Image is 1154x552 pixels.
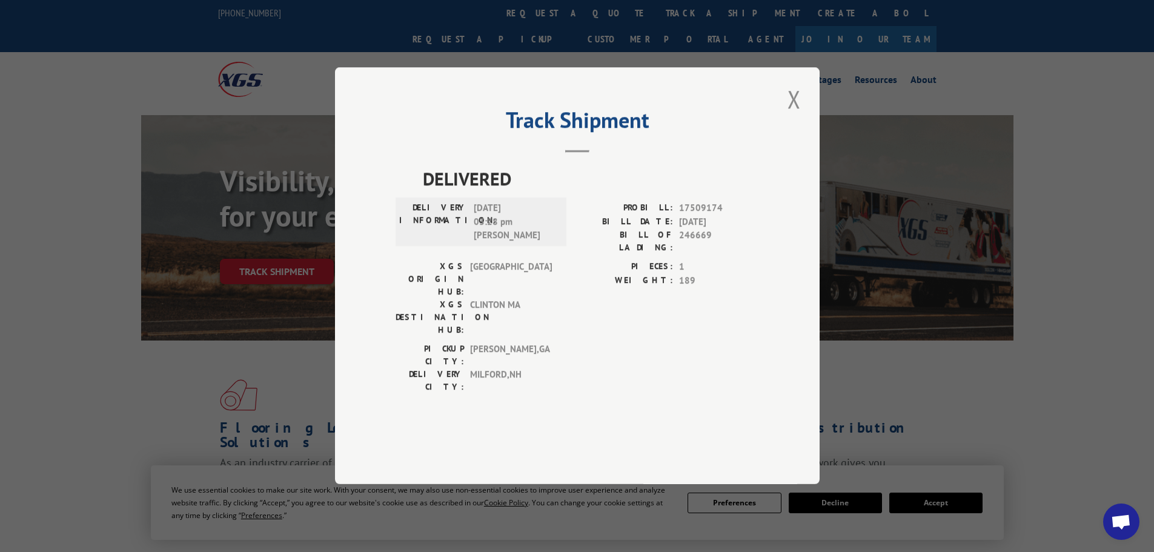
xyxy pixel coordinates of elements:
[396,368,464,394] label: DELIVERY CITY:
[470,299,552,337] span: CLINTON MA
[679,274,759,288] span: 189
[396,343,464,368] label: PICKUP CITY:
[470,261,552,299] span: [GEOGRAPHIC_DATA]
[679,215,759,229] span: [DATE]
[784,82,804,116] button: Close modal
[679,229,759,254] span: 246669
[577,274,673,288] label: WEIGHT:
[396,111,759,135] h2: Track Shipment
[577,215,673,229] label: BILL DATE:
[679,261,759,274] span: 1
[470,343,552,368] span: [PERSON_NAME] , GA
[470,368,552,394] span: MILFORD , NH
[423,165,759,193] span: DELIVERED
[396,299,464,337] label: XGS DESTINATION HUB:
[577,261,673,274] label: PIECES:
[679,202,759,216] span: 17509174
[474,202,555,243] span: [DATE] 03:28 pm [PERSON_NAME]
[577,202,673,216] label: PROBILL:
[399,202,468,243] label: DELIVERY INFORMATION:
[577,229,673,254] label: BILL OF LADING:
[1103,504,1139,540] a: Open chat
[396,261,464,299] label: XGS ORIGIN HUB:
